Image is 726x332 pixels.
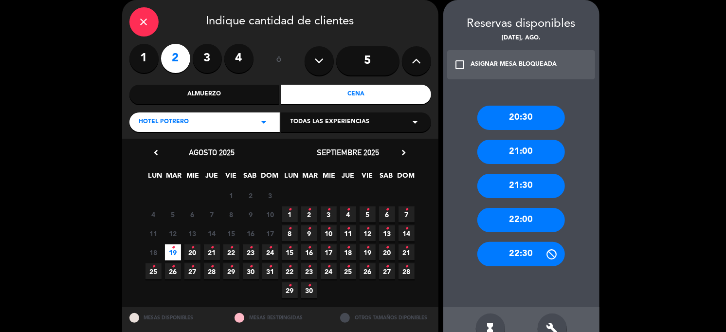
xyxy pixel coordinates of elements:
[145,225,162,241] span: 11
[379,263,395,279] span: 27
[288,278,291,294] i: •
[321,244,337,260] span: 17
[385,202,389,218] i: •
[327,221,330,237] i: •
[204,225,220,241] span: 14
[288,259,291,275] i: •
[204,263,220,279] span: 28
[230,240,233,256] i: •
[184,225,200,241] span: 13
[171,240,175,256] i: •
[262,206,278,222] span: 10
[443,34,599,43] div: [DATE], ago.
[410,116,421,128] i: arrow_drop_down
[301,225,317,241] span: 9
[308,202,311,218] i: •
[443,15,599,34] div: Reservas disponibles
[249,240,253,256] i: •
[327,259,330,275] i: •
[193,44,222,73] label: 3
[385,259,389,275] i: •
[224,44,254,73] label: 4
[191,240,194,256] i: •
[184,206,200,222] span: 6
[301,206,317,222] span: 2
[262,244,278,260] span: 24
[302,170,318,186] span: MAR
[288,202,291,218] i: •
[165,244,181,260] span: 19
[360,263,376,279] span: 26
[477,106,565,130] div: 20:30
[399,263,415,279] span: 28
[317,148,380,157] span: septiembre 2025
[333,307,438,328] div: OTROS TAMAÑOS DIPONIBLES
[191,259,194,275] i: •
[223,225,239,241] span: 15
[321,206,337,222] span: 3
[161,44,190,73] label: 2
[165,206,181,222] span: 5
[210,240,214,256] i: •
[346,240,350,256] i: •
[477,208,565,232] div: 22:00
[129,44,159,73] label: 1
[477,174,565,198] div: 21:30
[378,170,394,186] span: SAB
[340,244,356,260] span: 18
[129,7,431,37] div: Indique cantidad de clientes
[243,187,259,203] span: 2
[321,170,337,186] span: MIE
[165,225,181,241] span: 12
[301,282,317,298] span: 30
[327,240,330,256] i: •
[269,259,272,275] i: •
[185,170,201,186] span: MIE
[184,244,200,260] span: 20
[405,240,408,256] i: •
[366,240,369,256] i: •
[340,206,356,222] span: 4
[243,225,259,241] span: 16
[262,225,278,241] span: 17
[261,170,277,186] span: DOM
[184,263,200,279] span: 27
[301,244,317,260] span: 16
[223,263,239,279] span: 29
[385,240,389,256] i: •
[151,148,162,158] i: chevron_left
[290,117,370,127] span: Todas las experiencias
[262,263,278,279] span: 31
[301,263,317,279] span: 23
[147,170,163,186] span: LUN
[281,85,431,104] div: Cena
[379,225,395,241] span: 13
[399,244,415,260] span: 21
[359,170,375,186] span: VIE
[366,259,369,275] i: •
[399,225,415,241] span: 14
[282,263,298,279] span: 22
[139,117,189,127] span: Hotel Potrero
[346,259,350,275] i: •
[189,148,235,157] span: agosto 2025
[145,206,162,222] span: 4
[129,85,279,104] div: Almuerzo
[230,259,233,275] i: •
[454,59,466,71] i: check_box_outline_blank
[165,263,181,279] span: 26
[223,206,239,222] span: 8
[471,60,557,70] div: ASIGNAR MESA BLOQUEADA
[346,202,350,218] i: •
[145,263,162,279] span: 25
[283,170,299,186] span: LUN
[397,170,413,186] span: DOM
[360,225,376,241] span: 12
[477,140,565,164] div: 21:00
[204,206,220,222] span: 7
[327,202,330,218] i: •
[282,225,298,241] span: 8
[308,259,311,275] i: •
[405,221,408,237] i: •
[204,244,220,260] span: 21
